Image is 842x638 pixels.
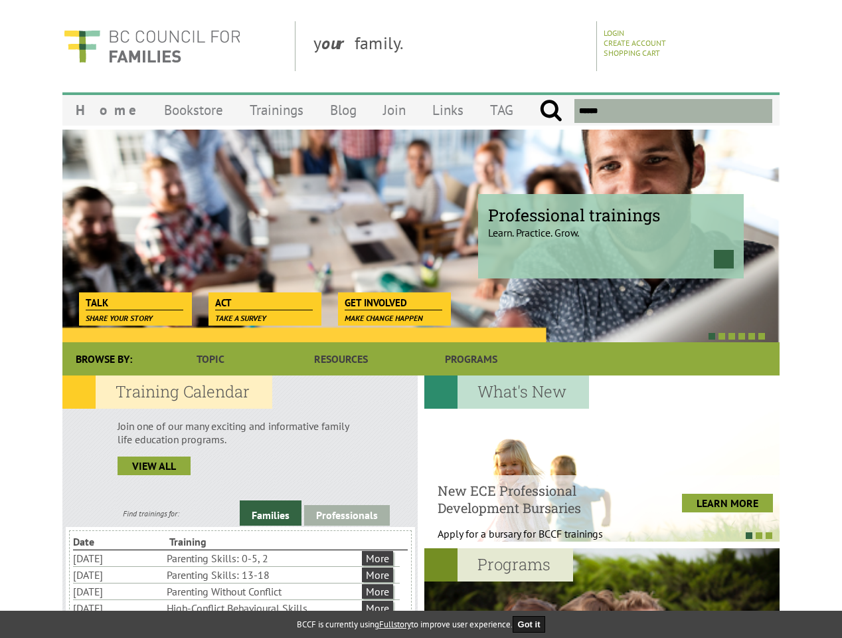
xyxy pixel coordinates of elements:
[438,527,636,554] p: Apply for a bursary for BCCF trainings West...
[321,32,355,54] strong: our
[73,550,164,566] li: [DATE]
[345,313,423,323] span: Make change happen
[424,548,573,582] h2: Programs
[236,94,317,126] a: Trainings
[86,296,183,310] span: Talk
[73,584,164,599] li: [DATE]
[215,296,313,310] span: Act
[73,534,167,550] li: Date
[240,500,301,526] a: Families
[276,342,406,375] a: Resources
[604,38,666,48] a: Create Account
[317,94,370,126] a: Blog
[362,601,393,615] a: More
[682,494,773,512] a: LEARN MORE
[370,94,419,126] a: Join
[338,292,449,311] a: Get Involved Make change happen
[62,94,151,126] a: Home
[167,550,359,566] li: Parenting Skills: 0-5, 2
[79,292,190,311] a: Talk Share your story
[362,584,393,599] a: More
[215,313,266,323] span: Take a survey
[167,600,359,616] li: High-Conflict Behavioural Skills
[73,600,164,616] li: [DATE]
[73,567,164,583] li: [DATE]
[118,457,191,475] a: view all
[151,94,236,126] a: Bookstore
[303,21,597,71] div: y family.
[424,375,589,409] h2: What's New
[118,419,363,446] p: Join one of our many exciting and informative family life education programs.
[62,21,242,71] img: BC Council for FAMILIES
[145,342,276,375] a: Topic
[513,616,546,633] button: Got it
[604,28,624,38] a: Login
[604,48,660,58] a: Shopping Cart
[169,534,263,550] li: Training
[167,584,359,599] li: Parenting Without Conflict
[62,508,240,518] div: Find trainings for:
[86,313,153,323] span: Share your story
[304,505,390,526] a: Professionals
[345,296,442,310] span: Get Involved
[488,204,734,226] span: Professional trainings
[379,619,411,630] a: Fullstory
[477,94,527,126] a: TAG
[62,375,272,409] h2: Training Calendar
[438,482,636,516] h4: New ECE Professional Development Bursaries
[406,342,537,375] a: Programs
[539,99,562,123] input: Submit
[362,568,393,582] a: More
[167,567,359,583] li: Parenting Skills: 13-18
[209,292,319,311] a: Act Take a survey
[62,342,145,375] div: Browse By:
[362,551,393,566] a: More
[419,94,477,126] a: Links
[488,215,734,239] p: Learn. Practice. Grow.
